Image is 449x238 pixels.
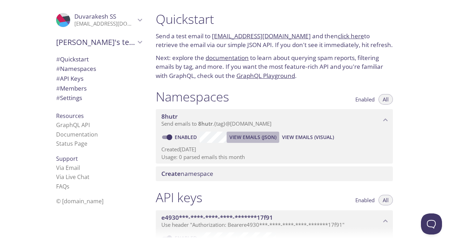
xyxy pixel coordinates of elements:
div: Namespaces [51,64,147,74]
span: # [56,84,60,92]
span: [PERSON_NAME]'s team [56,37,135,47]
iframe: Help Scout Beacon - Open [421,213,442,234]
span: Members [56,84,87,92]
a: Enabled [174,134,200,140]
p: Created [DATE] [161,146,387,153]
div: Quickstart [51,54,147,64]
button: All [378,195,393,205]
button: View Emails (Visual) [279,132,337,143]
span: Create [161,170,181,178]
span: Quickstart [56,55,89,63]
span: © [DOMAIN_NAME] [56,197,103,205]
p: Next: explore the to learn about querying spam reports, filtering emails by tag, and more. If you... [156,53,393,80]
span: # [56,94,60,102]
p: [EMAIL_ADDRESS][DOMAIN_NAME] [74,20,135,27]
div: Members [51,84,147,93]
span: Send emails to . {tag} @[DOMAIN_NAME] [161,120,272,127]
span: # [56,74,60,82]
span: Settings [56,94,82,102]
p: Usage: 0 parsed emails this month [161,153,387,161]
span: 8hutr [198,120,213,127]
button: View Emails (JSON) [227,132,279,143]
a: [EMAIL_ADDRESS][DOMAIN_NAME] [212,32,311,40]
span: namespace [161,170,213,178]
p: Send a test email to and then to retrieve the email via our simple JSON API. If you don't see it ... [156,32,393,49]
a: GraphQL API [56,121,90,129]
button: Enabled [351,94,379,105]
a: Via Email [56,164,80,172]
span: API Keys [56,74,83,82]
span: View Emails (Visual) [282,133,334,141]
h1: Namespaces [156,89,229,105]
div: Duvarakesh's team [51,33,147,51]
span: View Emails (JSON) [229,133,276,141]
div: 8hutr namespace [156,109,393,131]
span: # [56,55,60,63]
span: 8hutr [161,112,177,120]
a: FAQ [56,183,69,190]
h1: API keys [156,190,202,205]
a: documentation [206,54,249,62]
div: API Keys [51,74,147,84]
span: Support [56,155,78,163]
span: Namespaces [56,65,96,73]
a: Via Live Chat [56,173,89,181]
h1: Quickstart [156,11,393,27]
button: Enabled [351,195,379,205]
span: # [56,65,60,73]
a: click here [338,32,364,40]
div: Duvarakesh SS [51,8,147,32]
a: GraphQL Playground [236,72,295,80]
span: Resources [56,112,84,120]
div: Team Settings [51,93,147,103]
div: Create namespace [156,166,393,181]
a: Documentation [56,131,98,138]
span: Duvarakesh SS [74,12,116,20]
a: Status Page [56,140,87,147]
button: All [378,94,393,105]
span: s [67,183,69,190]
